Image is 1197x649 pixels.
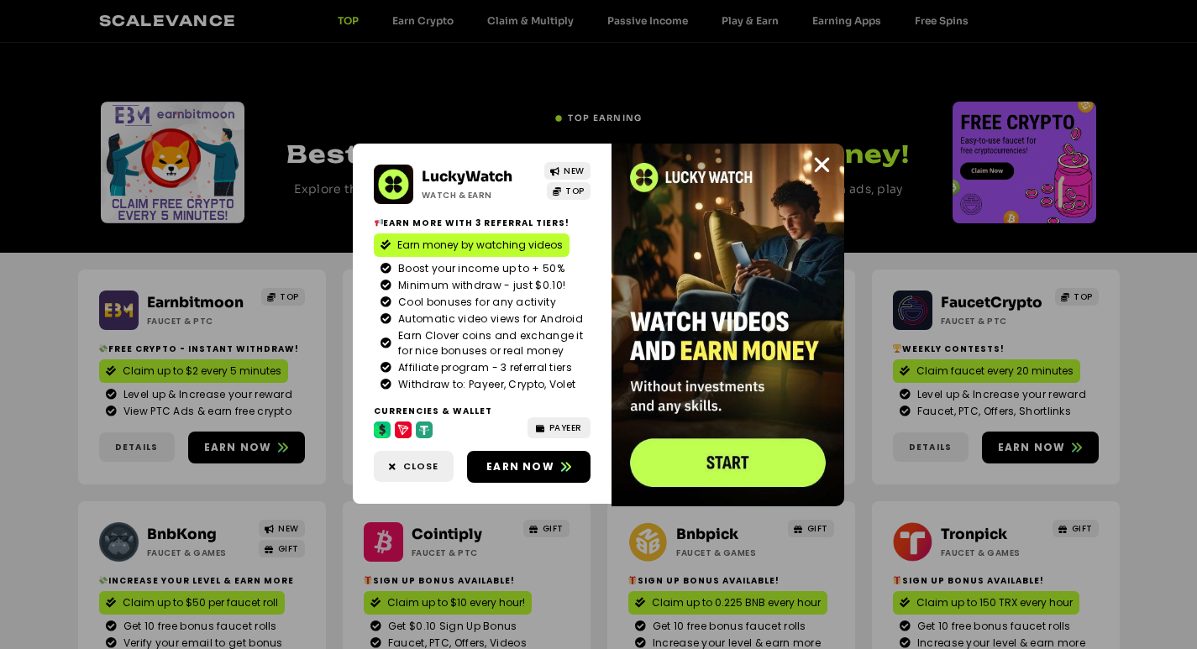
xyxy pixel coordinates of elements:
[374,217,591,229] h2: Earn more with 3 referral Tiers!
[422,168,512,186] a: LuckyWatch
[394,328,584,359] span: Earn Clover coins and exchange it for nice bonuses or real money
[375,218,383,227] img: 📢
[467,451,591,483] a: Earn now
[374,451,454,482] a: Close
[394,360,572,375] span: Affiliate program - 3 referral tiers
[564,165,585,177] span: NEW
[528,417,591,438] a: PAYEER
[565,185,585,197] span: TOP
[394,295,556,310] span: Cool bonuses for any activity
[544,162,591,180] a: NEW
[394,377,575,392] span: Withdraw to: Payeer, Crypto, Volet
[394,311,583,327] span: Automatic video views for Android
[374,405,591,417] h2: Currencies & Wallet
[394,278,565,293] span: Minimum withdraw - just $0.10!
[403,459,438,474] span: Close
[549,421,582,434] span: PAYEER
[811,154,832,175] a: Close
[397,238,563,253] span: Earn money by watching videos
[547,182,591,200] a: TOP
[486,459,554,474] span: Earn now
[394,261,564,276] span: Boost your income up to + 50%
[374,233,570,257] a: Earn money by watching videos
[422,189,533,202] h2: Watch & Earn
